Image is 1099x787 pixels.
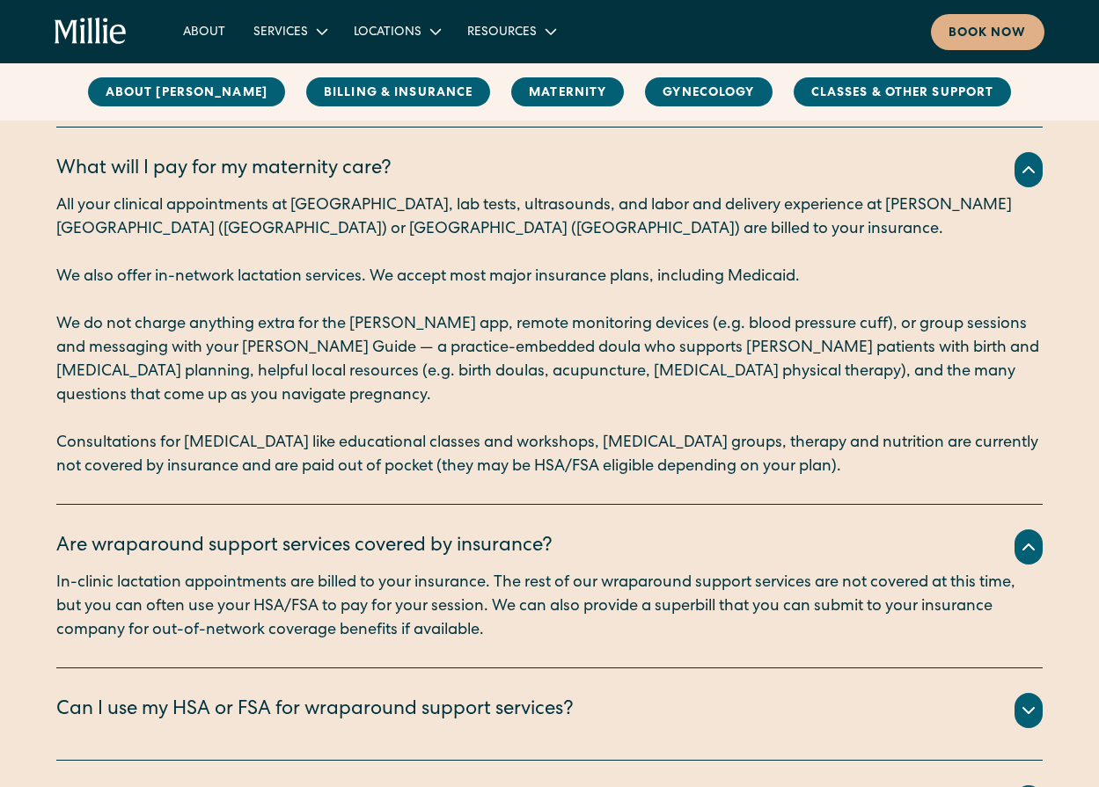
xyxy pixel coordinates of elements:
div: What will I pay for my maternity care? [56,156,392,185]
div: Services [253,24,308,42]
p: ‍ [56,242,1043,266]
a: About [PERSON_NAME] [88,77,285,106]
a: About [169,17,239,46]
div: Resources [467,24,537,42]
a: Gynecology [645,77,772,106]
p: We also offer in-network lactation services. We accept most major insurance plans, including Medi... [56,266,1043,289]
a: home [55,18,126,46]
p: We do not charge anything extra for the [PERSON_NAME] app, remote monitoring devices (e.g. blood ... [56,313,1043,408]
p: In-clinic lactation appointments are billed to your insurance. The rest of our wraparound support... [56,572,1043,643]
div: Locations [340,17,453,46]
div: Are wraparound support services covered by insurance? [56,533,553,562]
div: Book now [949,25,1027,43]
div: Resources [453,17,568,46]
a: MAternity [511,77,624,106]
div: Locations [354,24,421,42]
p: Consultations for [MEDICAL_DATA] like educational classes and workshops, [MEDICAL_DATA] groups, t... [56,432,1043,479]
p: All your clinical appointments at [GEOGRAPHIC_DATA], lab tests, ultrasounds, and labor and delive... [56,194,1043,242]
a: Billing & Insurance [306,77,490,106]
p: ‍ [56,408,1043,432]
p: ‍ [56,289,1043,313]
a: Book now [931,14,1044,50]
a: Classes & Other Support [794,77,1012,106]
div: Can I use my HSA or FSA for wraparound support services? [56,696,574,725]
div: Services [239,17,340,46]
